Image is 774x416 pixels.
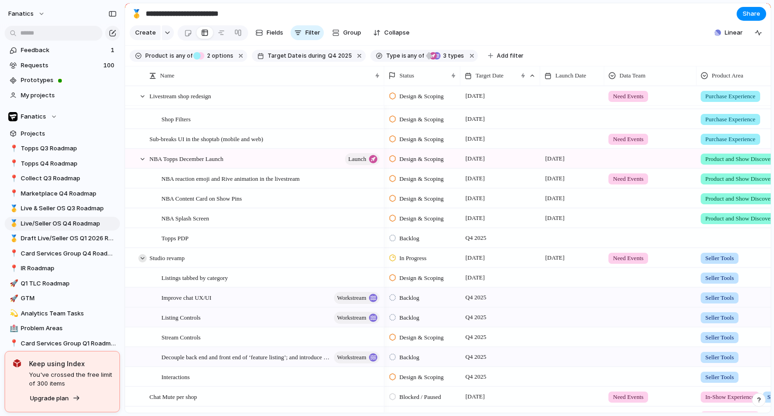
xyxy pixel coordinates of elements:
[161,272,228,283] span: Listings tabbed by category
[345,153,380,165] button: launch
[463,332,488,343] span: Q4 2025
[463,292,488,303] span: Q4 2025
[161,193,242,203] span: NBA Content Card on Show Pins
[135,28,156,37] span: Create
[441,52,448,59] span: 3
[204,52,233,60] span: options
[343,28,361,37] span: Group
[8,264,18,273] button: 📍
[399,333,444,342] span: Design & Scoping
[5,89,120,102] a: My projects
[21,112,46,121] span: Fanatics
[130,25,161,40] button: Create
[725,28,743,37] span: Linear
[705,273,734,283] span: Seller Tools
[5,43,120,57] a: Feedback1
[705,313,734,322] span: Seller Tools
[21,234,117,243] span: Draft Live/Seller OS Q1 2026 Roadmap
[399,194,444,203] span: Design & Scoping
[327,25,366,40] button: Group
[149,133,263,144] span: Sub-breaks UI in the shoptab (mobile and web)
[149,252,185,263] span: Studio revamp
[5,142,120,155] a: 📍Topps Q3 Roadmap
[252,25,287,40] button: Fields
[399,254,427,263] span: In Progress
[10,188,16,199] div: 📍
[613,254,643,263] span: Need Events
[5,337,120,351] div: 📍Card Services Group Q1 Roadmap
[399,115,444,124] span: Design & Scoping
[5,291,120,305] a: 🚀GTM
[5,157,120,171] div: 📍Topps Q4 Roadmap
[5,261,120,275] a: 📍IR Roadmap
[5,321,120,335] a: 🏥Problem Areas
[10,323,16,334] div: 🏥
[613,174,643,184] span: Need Events
[267,28,283,37] span: Fields
[8,9,34,18] span: fanatics
[386,52,400,60] span: Type
[21,204,117,213] span: Live & Seller OS Q3 Roadmap
[193,51,235,61] button: 2 options
[10,338,16,349] div: 📍
[337,311,366,324] span: workstream
[399,353,419,362] span: Backlog
[161,232,189,243] span: Topps PDP
[543,173,567,184] span: [DATE]
[10,143,16,154] div: 📍
[328,52,352,60] span: Q4 2025
[161,113,191,124] span: Shop Filters
[399,234,419,243] span: Backlog
[5,110,120,124] button: Fanatics
[8,309,18,318] button: 💫
[463,133,487,144] span: [DATE]
[463,153,487,164] span: [DATE]
[5,59,120,72] a: Requests100
[307,52,326,60] span: during
[161,351,331,362] span: Decouple back end and front end of ‘feature listing’; and introduce ‘pin’ listing
[5,172,120,185] div: 📍Collect Q3 Roadmap
[337,351,366,364] span: workstream
[204,52,212,59] span: 2
[5,202,120,215] a: 🥇Live & Seller OS Q3 Roadmap
[463,193,487,204] span: [DATE]
[21,46,108,55] span: Feedback
[161,371,190,382] span: Interactions
[8,279,18,288] button: 🚀
[161,292,211,303] span: Improve chat UX/UI
[705,115,756,124] span: Purchase Experience
[21,219,117,228] span: Live/Seller OS Q4 Roadmap
[21,129,117,138] span: Projects
[5,187,120,201] a: 📍Marketplace Q4 Roadmap
[399,313,419,322] span: Backlog
[705,333,734,342] span: Seller Tools
[399,71,414,80] span: Status
[10,203,16,214] div: 🥇
[161,213,209,223] span: NBA Splash Screen
[5,217,120,231] a: 🥇Live/Seller OS Q4 Roadmap
[21,339,117,348] span: Card Services Group Q1 Roadmap
[10,158,16,169] div: 📍
[543,193,567,204] span: [DATE]
[8,249,18,258] button: 📍
[543,153,567,164] span: [DATE]
[5,232,120,245] a: 🥇Draft Live/Seller OS Q1 2026 Roadmap
[476,71,504,80] span: Target Date
[463,312,488,323] span: Q4 2025
[301,51,327,61] button: isduring
[384,28,410,37] span: Collapse
[8,204,18,213] button: 🥇
[399,273,444,283] span: Design & Scoping
[743,9,760,18] span: Share
[21,249,117,258] span: Card Services Group Q4 Roadmap
[29,359,112,368] span: Keep using Index
[555,71,586,80] span: Launch Date
[111,46,116,55] span: 1
[21,279,117,288] span: Q1 TLC Roadmap
[463,113,487,125] span: [DATE]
